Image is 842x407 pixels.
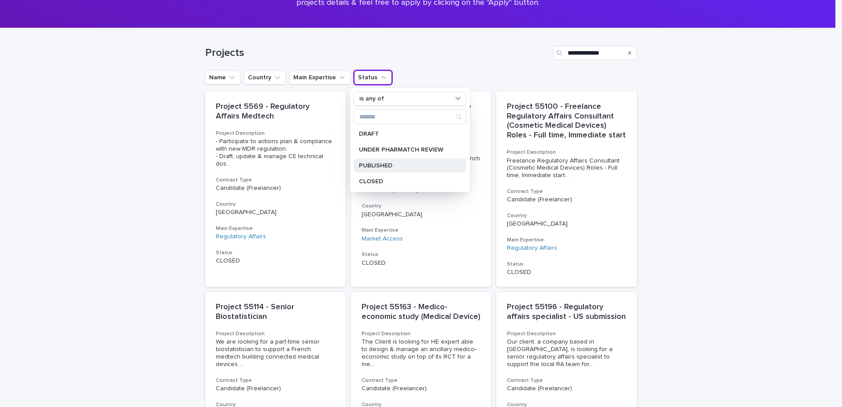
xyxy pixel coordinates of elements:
p: CLOSED [359,178,452,185]
a: Project 5569 - Regulatory Affairs MedtechProject Description- Participate to actions plan & compl... [205,92,346,287]
h3: Status [507,261,626,268]
h3: Country [362,203,481,210]
p: Project 55196 - Regulatory affairs specialist - US submission [507,303,626,322]
p: is any of [359,95,384,103]
h3: Main Expertise [216,225,335,232]
span: Freelance Regulatory Affairs Consultant (Cosmetic Medical Devices) Roles - Full time, Immediate s... [507,157,626,179]
input: Search [354,110,466,124]
h3: Contract Type [216,377,335,384]
span: We are looking for a part-time senior biostatistician to support a French medtech building connec... [216,338,335,368]
span: Our client, a company based in [GEOGRAPHIC_DATA], is looking for a senior regulatory affairs spec... [507,338,626,368]
span: - Participate to actions plan & compliance with new MDR regulation. - Draft, update & manage CE t... [216,138,335,167]
button: Name [205,70,240,85]
input: Search [553,46,637,60]
p: [GEOGRAPHIC_DATA] [507,220,626,228]
h1: Projects [205,47,550,59]
h3: Project Description [216,130,335,137]
p: Candidate (Freelancer) [216,185,335,192]
span: The Client is looking for HE expert able to design & manage an ancillary medico-economic study on... [362,338,481,368]
p: DRAFT [359,131,452,137]
p: CLOSED [362,259,481,267]
h3: Country [216,201,335,208]
p: Project 5569 - Regulatory Affairs Medtech [216,102,335,121]
h3: Contract Type [362,377,481,384]
button: Main Expertise [289,70,351,85]
h3: Status [216,249,335,256]
p: UNDER PHARMATCH REVIEW [359,147,452,153]
a: Market Access [362,235,403,243]
h3: Contract Type [216,177,335,184]
button: Status [354,70,392,85]
h3: Project Description [507,330,626,337]
p: Project 55163 - Medico-economic study (Medical Device) [362,303,481,322]
p: PUBLISHED [359,163,452,169]
h3: Project Description [216,330,335,337]
p: [GEOGRAPHIC_DATA] [216,209,335,216]
h3: Contract Type [507,377,626,384]
p: Candidate (Freelancer) [216,385,335,392]
h3: Country [507,212,626,219]
a: Project 55100 - Freelance Regulatory Affairs Consultant (Cosmetic Medical Devices) Roles - Full t... [496,92,637,287]
p: Candidate (Freelancer) [507,196,626,203]
a: Regulatory Affairs [216,233,266,240]
h3: Project Description [362,330,481,337]
p: CLOSED [507,269,626,276]
p: Project 55114 - Senior Biostatistician [216,303,335,322]
h3: Contract Type [507,188,626,195]
h3: Main Expertise [507,237,626,244]
p: Candidate (Freelancer) [507,385,626,392]
p: [GEOGRAPHIC_DATA] [362,211,481,218]
h3: Status [362,251,481,258]
h3: Project Description [507,149,626,156]
p: Project 55100 - Freelance Regulatory Affairs Consultant (Cosmetic Medical Devices) Roles - Full t... [507,102,626,140]
div: Our client, a company based in Switzerland, is looking for a senior regulatory affairs specialist... [507,338,626,368]
button: Country [244,70,286,85]
a: Regulatory Affairs [507,244,557,252]
h3: Main Expertise [362,227,481,234]
p: CLOSED [216,257,335,265]
p: Candidate (Freelancer) [362,385,481,392]
div: Search [354,109,466,124]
